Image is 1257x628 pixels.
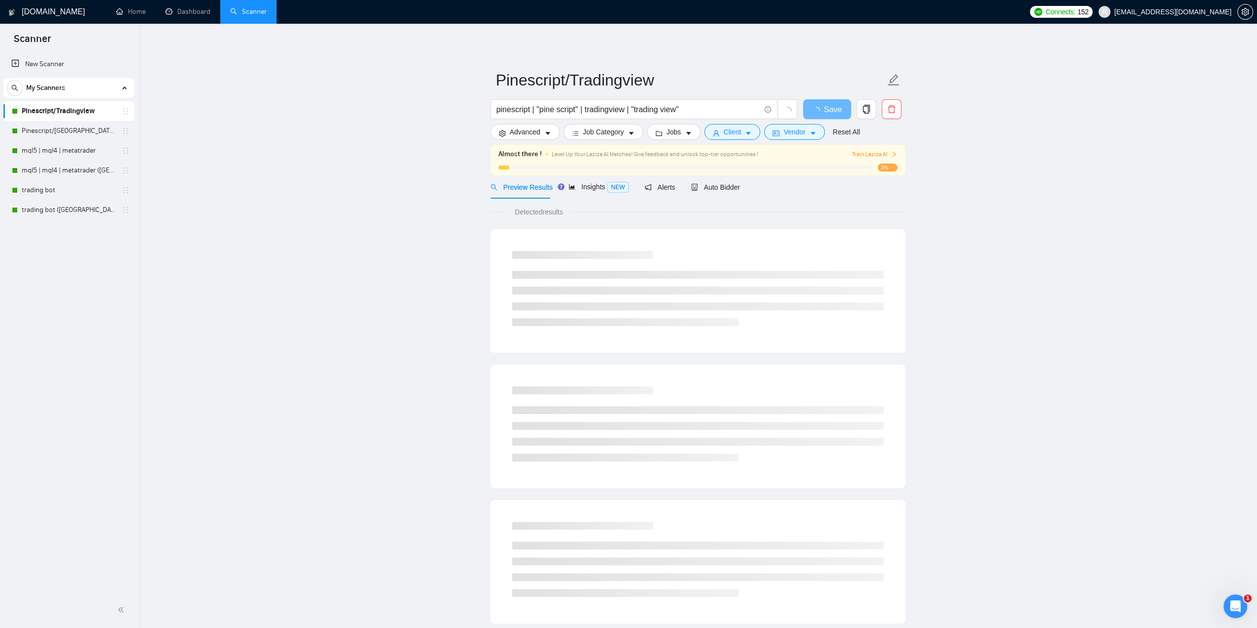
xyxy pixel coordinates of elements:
img: upwork-logo.png [1034,8,1042,16]
button: Train Laziza AI [852,150,897,159]
span: Connects: [1046,6,1075,17]
span: loading [812,107,824,115]
span: area-chart [568,183,575,190]
input: Scanner name... [496,68,885,92]
span: robot [691,184,698,191]
a: dashboardDashboard [165,7,210,16]
span: holder [122,127,129,135]
a: New Scanner [11,54,126,74]
span: Preview Results [490,183,553,191]
button: settingAdvancedcaret-down [490,124,560,140]
span: caret-down [628,129,635,137]
span: copy [857,105,876,114]
button: setting [1237,4,1253,20]
a: Pinescript/Tradingview [22,101,116,121]
button: copy [856,99,876,119]
span: Level Up Your Laziza AI Matches! Give feedback and unlock top-tier opportunities ! [552,151,758,158]
iframe: Intercom live chat [1223,594,1247,618]
button: userClientcaret-down [704,124,761,140]
span: right [891,151,897,157]
span: double-left [118,605,127,615]
span: search [7,84,22,91]
li: New Scanner [3,54,134,74]
span: Vendor [783,126,805,137]
img: logo [8,4,15,20]
span: notification [645,184,651,191]
span: folder [655,129,662,137]
span: holder [122,147,129,155]
span: Scanner [6,32,59,52]
span: caret-down [745,129,752,137]
a: Pinescript/[GEOGRAPHIC_DATA] ([GEOGRAPHIC_DATA]) [22,121,116,141]
span: setting [1238,8,1253,16]
a: trading bot [22,180,116,200]
span: holder [122,167,129,174]
span: Almost there ! [498,149,542,160]
span: loading [783,107,792,116]
span: holder [122,107,129,115]
span: holder [122,206,129,214]
div: Tooltip anchor [557,182,566,191]
a: mql5 | mql4 | metatrader ([GEOGRAPHIC_DATA]) [22,161,116,180]
a: trading bot ([GEOGRAPHIC_DATA]) [22,200,116,220]
span: caret-down [544,129,551,137]
span: caret-down [685,129,692,137]
a: homeHome [116,7,146,16]
span: Detected results [508,207,569,217]
input: Search Freelance Jobs... [496,103,760,116]
span: delete [882,105,901,114]
button: search [7,80,23,96]
span: NEW [607,182,629,193]
span: edit [887,74,900,86]
button: delete [882,99,901,119]
span: 152 [1077,6,1088,17]
span: Auto Bidder [691,183,740,191]
span: search [490,184,497,191]
button: folderJobscaret-down [647,124,700,140]
a: searchScanner [230,7,267,16]
span: caret-down [810,129,816,137]
span: user [1101,8,1108,15]
span: Jobs [666,126,681,137]
span: 3% [878,164,897,171]
span: bars [572,129,579,137]
span: Alerts [645,183,675,191]
button: Save [803,99,851,119]
span: My Scanners [26,78,65,98]
span: info-circle [765,106,771,113]
span: setting [499,129,506,137]
span: Job Category [583,126,624,137]
span: holder [122,186,129,194]
span: Save [824,103,842,116]
span: 1 [1244,594,1252,602]
span: Client [724,126,741,137]
span: idcard [772,129,779,137]
a: mql5 | mql4 | metatrader [22,141,116,161]
span: Insights [568,183,629,191]
a: Reset All [833,126,860,137]
span: Advanced [510,126,540,137]
span: user [713,129,720,137]
li: My Scanners [3,78,134,220]
a: setting [1237,8,1253,16]
button: idcardVendorcaret-down [764,124,824,140]
button: barsJob Categorycaret-down [564,124,643,140]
